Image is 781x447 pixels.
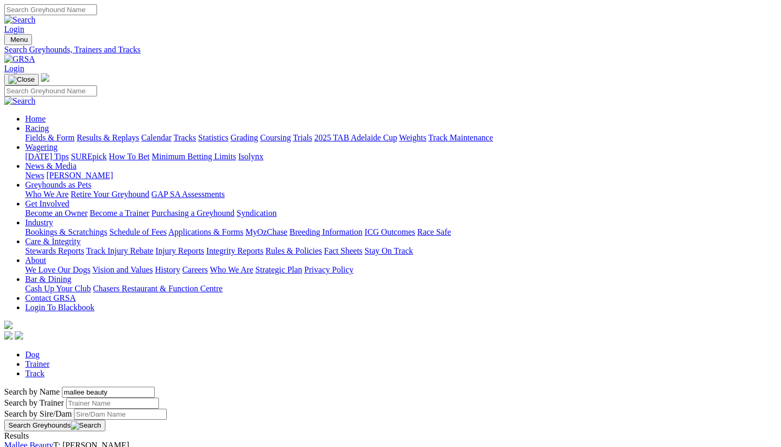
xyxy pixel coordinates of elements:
[25,359,50,368] a: Trainer
[152,190,225,199] a: GAP SA Assessments
[25,218,53,227] a: Industry
[25,152,777,161] div: Wagering
[90,209,149,217] a: Become a Trainer
[237,209,276,217] a: Syndication
[25,133,74,142] a: Fields & Form
[231,133,258,142] a: Grading
[4,331,13,340] img: facebook.svg
[4,85,97,96] input: Search
[4,409,72,418] label: Search by Sire/Dam
[25,209,777,218] div: Get Involved
[399,133,426,142] a: Weights
[210,265,253,274] a: Who We Are
[25,275,71,284] a: Bar & Dining
[206,246,263,255] a: Integrity Reports
[238,152,263,161] a: Isolynx
[198,133,229,142] a: Statistics
[25,369,45,378] a: Track
[141,133,172,142] a: Calendar
[365,246,413,255] a: Stay On Track
[25,246,84,255] a: Stewards Reports
[109,227,166,236] a: Schedule of Fees
[4,15,36,25] img: Search
[109,152,150,161] a: How To Bet
[25,265,777,275] div: About
[174,133,196,142] a: Tracks
[10,36,28,43] span: Menu
[8,75,35,84] img: Close
[25,284,777,293] div: Bar & Dining
[4,64,24,73] a: Login
[25,256,46,265] a: About
[25,237,81,246] a: Care & Integrity
[4,54,35,64] img: GRSA
[255,265,302,274] a: Strategic Plan
[290,227,362,236] a: Breeding Information
[25,171,44,180] a: News
[152,209,234,217] a: Purchasing a Greyhound
[155,265,180,274] a: History
[4,34,32,45] button: Toggle navigation
[4,398,64,407] label: Search by Trainer
[25,133,777,143] div: Racing
[25,199,69,208] a: Get Involved
[62,387,155,398] input: Search by Greyhound name
[429,133,493,142] a: Track Maintenance
[152,152,236,161] a: Minimum Betting Limits
[25,180,91,189] a: Greyhounds as Pets
[4,431,777,441] div: Results
[71,190,149,199] a: Retire Your Greyhound
[86,246,153,255] a: Track Injury Rebate
[66,398,159,409] input: Search by Trainer name
[417,227,451,236] a: Race Safe
[155,246,204,255] a: Injury Reports
[260,133,291,142] a: Coursing
[46,171,113,180] a: [PERSON_NAME]
[71,421,101,430] img: Search
[4,74,39,85] button: Toggle navigation
[168,227,243,236] a: Applications & Forms
[25,114,46,123] a: Home
[25,190,777,199] div: Greyhounds as Pets
[15,331,23,340] img: twitter.svg
[41,73,49,82] img: logo-grsa-white.png
[71,152,106,161] a: SUREpick
[74,409,167,420] input: Search by Sire/Dam name
[4,321,13,329] img: logo-grsa-white.png
[25,227,107,236] a: Bookings & Scratchings
[93,284,222,293] a: Chasers Restaurant & Function Centre
[25,124,49,133] a: Racing
[25,246,777,256] div: Care & Integrity
[25,265,90,274] a: We Love Our Dogs
[25,284,91,293] a: Cash Up Your Club
[25,171,777,180] div: News & Media
[77,133,139,142] a: Results & Replays
[25,209,88,217] a: Become an Owner
[293,133,312,142] a: Trials
[25,190,69,199] a: Who We Are
[4,420,105,431] button: Search Greyhounds
[182,265,208,274] a: Careers
[4,387,60,396] label: Search by Name
[365,227,415,236] a: ICG Outcomes
[245,227,287,236] a: MyOzChase
[304,265,354,274] a: Privacy Policy
[25,350,40,359] a: Dog
[4,96,36,106] img: Search
[4,4,97,15] input: Search
[92,265,153,274] a: Vision and Values
[25,161,77,170] a: News & Media
[25,303,94,312] a: Login To Blackbook
[265,246,322,255] a: Rules & Policies
[25,152,69,161] a: [DATE] Tips
[25,293,76,302] a: Contact GRSA
[314,133,397,142] a: 2025 TAB Adelaide Cup
[324,246,362,255] a: Fact Sheets
[25,143,58,151] a: Wagering
[4,45,777,54] a: Search Greyhounds, Trainers and Tracks
[25,227,777,237] div: Industry
[4,25,24,34] a: Login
